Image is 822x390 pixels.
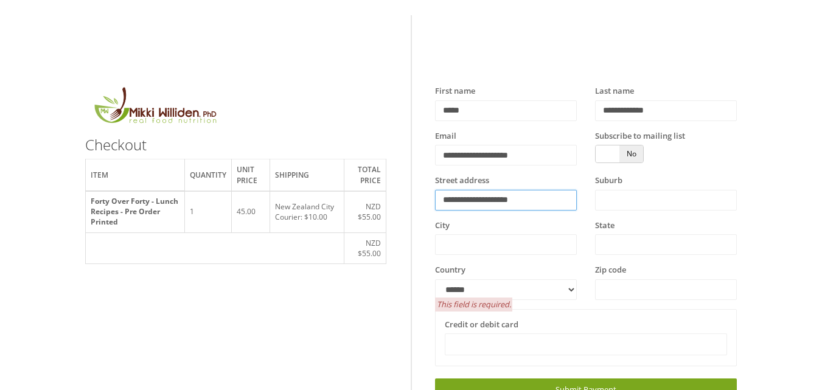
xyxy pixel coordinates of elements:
iframe: Secure card payment input frame [453,340,719,350]
label: Zip code [595,264,626,276]
label: Credit or debit card [445,319,518,331]
label: Suburb [595,175,622,187]
td: 45.00 [231,191,270,232]
label: City [435,220,450,232]
td: NZD $55.00 [344,232,386,263]
label: Last name [595,85,634,97]
label: First name [435,85,475,97]
th: Shipping [270,159,344,191]
span: This field is required. [435,298,512,312]
span: No [619,145,643,162]
td: NZD $55.00 [344,191,386,232]
th: Item [86,159,185,191]
h3: Checkout [85,137,386,153]
th: Unit price [231,159,270,191]
label: Country [435,264,465,276]
label: Subscribe to mailing list [595,130,685,142]
span: New Zealand City Courier: $10.00 [275,201,334,222]
th: Forty Over Forty - Lunch Recipes - Pre Order Printed [86,191,185,232]
th: Total price [344,159,386,191]
label: State [595,220,615,232]
th: Quantity [184,159,231,191]
label: Street address [435,175,489,187]
img: MikkiLogoMain.png [85,85,224,131]
td: 1 [184,191,231,232]
label: Email [435,130,456,142]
